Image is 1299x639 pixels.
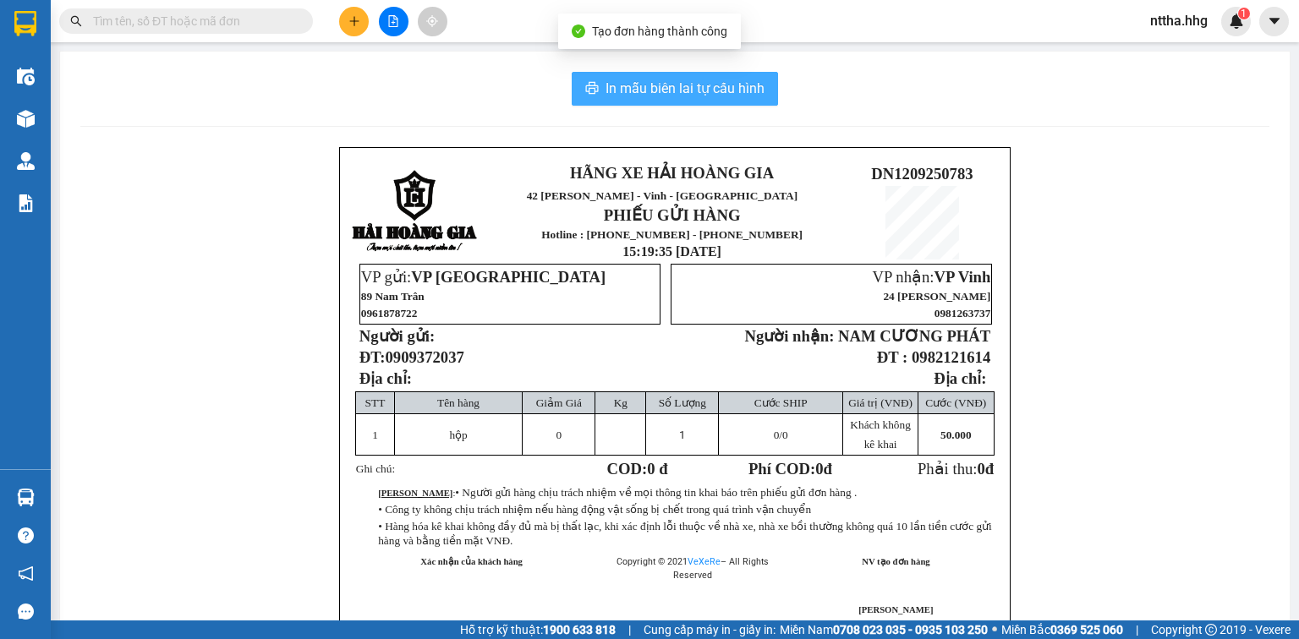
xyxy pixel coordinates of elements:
span: Giá trị (VNĐ) [848,396,913,409]
span: [PERSON_NAME] [858,605,933,614]
span: • Người gửi hàng chịu trách nhiệm về mọi thông tin khai báo trên phiếu gửi đơn hàng . [455,486,857,499]
span: aim [426,15,438,27]
span: Hỗ trợ kỹ thuật: [460,620,616,639]
strong: ĐT : [877,348,907,366]
strong: Phí COD: đ [748,460,832,478]
strong: 0369 525 060 [1050,623,1123,636]
input: Tìm tên, số ĐT hoặc mã đơn [93,12,293,30]
span: Tên hàng [437,396,480,409]
strong: COD: [607,460,668,478]
img: warehouse-icon [17,68,35,85]
span: hộp [449,429,467,441]
span: Địa chỉ: [359,369,412,387]
span: printer [585,81,599,97]
sup: 1 [1238,8,1250,19]
button: file-add [379,7,408,36]
span: : [378,489,857,498]
strong: Xác nhận của khách hàng [420,557,523,566]
span: search [70,15,82,27]
img: warehouse-icon [17,489,35,506]
strong: ĐT: [359,348,464,366]
span: ⚪️ [992,626,997,633]
span: • Công ty không chịu trách nhiệm nếu hàng động vật sống bị chết trong quá trình vận chuyển [378,503,811,516]
span: Miền Bắc [1001,620,1123,639]
span: Cước (VNĐ) [925,396,986,409]
strong: Người nhận: [744,327,834,345]
img: icon-new-feature [1229,14,1244,29]
span: 0 đ [647,460,667,478]
span: 0909372037 [386,348,464,366]
span: 42 [PERSON_NAME] - Vinh - [GEOGRAPHIC_DATA] [527,189,798,202]
img: warehouse-icon [17,152,35,170]
span: notification [18,565,34,582]
strong: PHIẾU GỬI HÀNG [604,206,741,224]
button: plus [339,7,369,36]
span: | [1136,620,1138,639]
span: 0 [774,429,780,441]
span: copyright [1205,624,1217,636]
span: NAM CƯƠNG PHÁT [838,327,990,345]
span: đ [985,460,994,478]
span: | [628,620,631,639]
span: 50.000 [940,429,972,441]
strong: HÃNG XE HẢI HOÀNG GIA [57,17,163,53]
button: caret-down [1259,7,1289,36]
span: 0981263737 [935,307,991,319]
button: aim [418,7,447,36]
span: Số Lượng [659,396,706,409]
span: 1 [372,429,378,441]
span: Ghi chú: [356,462,395,475]
span: 0 [815,460,823,478]
strong: 1900 633 818 [543,623,616,636]
span: Copyright © 2021 – All Rights Reserved [617,556,769,581]
img: warehouse-icon [17,110,35,128]
button: printerIn mẫu biên lai tự cấu hình [572,72,778,106]
span: Cước SHIP [754,396,808,409]
span: 1 [1241,8,1247,19]
span: 1 [679,429,685,441]
span: question-circle [18,527,34,543]
span: VP nhận: [872,268,990,286]
span: 89 Nam Trân [361,290,425,303]
strong: [PERSON_NAME] [378,489,452,498]
img: logo [8,70,40,154]
span: • Hàng hóa kê khai không đầy đủ mà bị thất lạc, khi xác định lỗi thuộc về nhà xe, nhà xe bồi thườ... [378,520,992,547]
span: DN1209250783 [871,165,973,183]
strong: PHIẾU GỬI HÀNG [67,123,152,160]
span: /0 [774,429,788,441]
span: Khách không kê khai [850,418,910,451]
span: 0 [556,429,562,441]
span: VP Vinh [934,268,990,286]
span: check-circle [572,25,585,38]
span: plus [348,15,360,27]
strong: Địa chỉ: [934,369,986,387]
span: Tạo đơn hàng thành công [592,25,727,38]
span: Phải thu: [918,460,994,478]
strong: NV tạo đơn hàng [862,557,929,566]
span: Cung cấp máy in - giấy in: [644,620,776,639]
span: VP [GEOGRAPHIC_DATA] [411,268,606,286]
span: STT [365,396,386,409]
span: In mẫu biên lai tự cấu hình [606,78,765,99]
strong: HÃNG XE HẢI HOÀNG GIA [570,164,774,182]
span: 0 [977,460,984,478]
span: caret-down [1267,14,1282,29]
span: 42 [PERSON_NAME] - Vinh - [GEOGRAPHIC_DATA] [43,57,167,101]
span: VP gửi: [361,268,606,286]
img: logo [352,170,479,254]
img: solution-icon [17,194,35,212]
img: logo-vxr [14,11,36,36]
span: Giảm Giá [536,396,582,409]
span: 24 [PERSON_NAME] [883,290,990,303]
span: 0982121614 [912,348,990,366]
span: nttha.hhg [1137,10,1221,31]
span: Kg [614,396,628,409]
span: Miền Nam [780,620,988,639]
span: file-add [387,15,399,27]
a: VeXeRe [688,556,721,567]
strong: Hotline : [PHONE_NUMBER] - [PHONE_NUMBER] [541,228,803,241]
span: 0961878722 [361,307,418,319]
strong: 0708 023 035 - 0935 103 250 [833,623,988,636]
strong: Người gửi: [359,327,435,345]
span: message [18,603,34,620]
